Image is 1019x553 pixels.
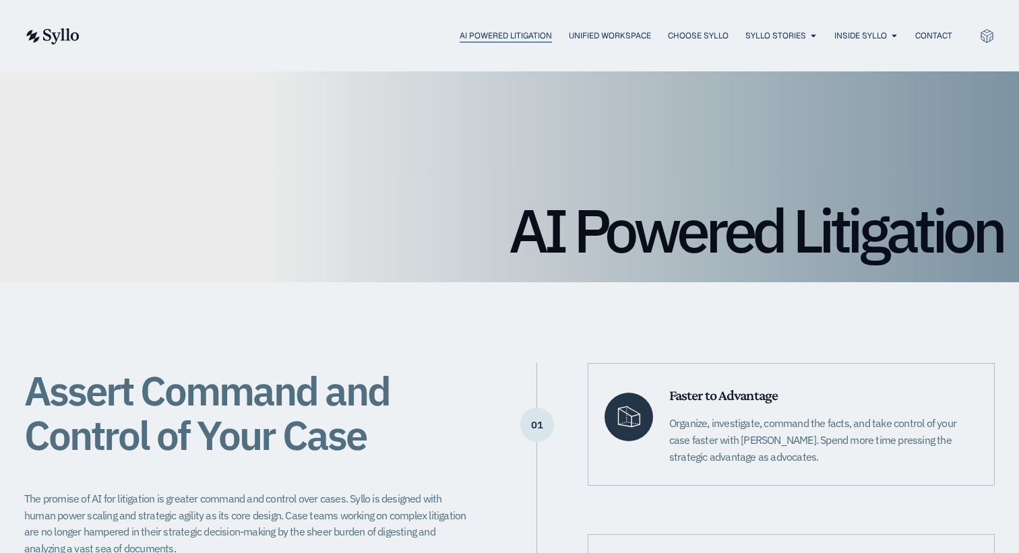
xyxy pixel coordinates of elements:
[106,30,952,42] nav: Menu
[834,30,887,42] a: Inside Syllo
[669,415,978,465] p: Organize, investigate, command the facts, and take control of your case faster with [PERSON_NAME]...
[669,387,778,403] span: Faster to Advantage
[106,30,952,42] div: Menu Toggle
[668,30,729,42] a: Choose Syllo
[24,364,390,461] span: Assert Command and Control of Your Case
[745,30,806,42] a: Syllo Stories
[915,30,952,42] a: Contact
[24,28,80,44] img: syllo
[460,30,552,42] a: AI Powered Litigation
[520,424,554,426] p: 01
[569,30,651,42] a: Unified Workspace
[16,200,1003,261] h1: AI Powered Litigation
